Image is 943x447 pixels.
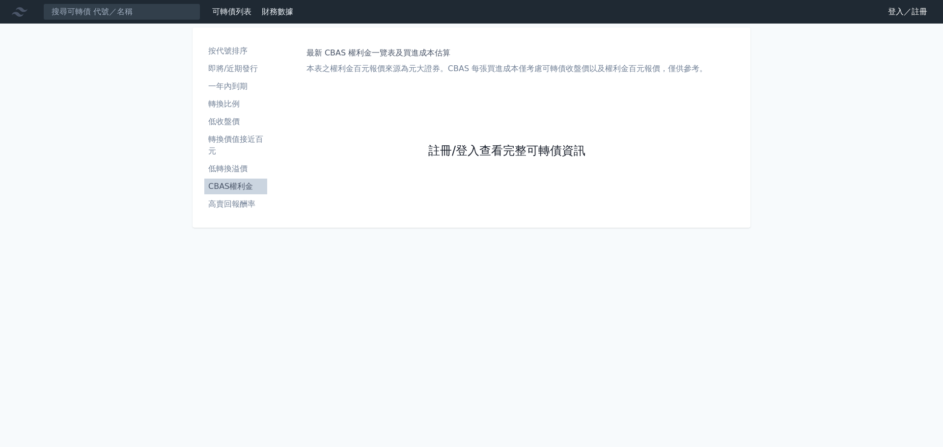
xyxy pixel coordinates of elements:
h1: 最新 CBAS 權利金一覽表及買進成本估算 [306,47,707,59]
li: 轉換比例 [204,98,267,110]
li: 一年內到期 [204,80,267,92]
a: 登入／註冊 [880,4,935,20]
li: 高賣回報酬率 [204,198,267,210]
li: CBAS權利金 [204,181,267,192]
a: 一年內到期 [204,79,267,94]
li: 低收盤價 [204,116,267,128]
a: 可轉債列表 [212,7,251,16]
input: 搜尋可轉債 代號／名稱 [43,3,200,20]
a: 轉換比例 [204,96,267,112]
a: 轉換價值接近百元 [204,131,267,159]
li: 按代號排序 [204,45,267,57]
a: 財務數據 [262,7,293,16]
a: CBAS權利金 [204,179,267,194]
a: 即將/近期發行 [204,61,267,77]
a: 低收盤價 [204,114,267,130]
li: 轉換價值接近百元 [204,133,267,157]
li: 即將/近期發行 [204,63,267,75]
a: 低轉換溢價 [204,161,267,177]
a: 按代號排序 [204,43,267,59]
li: 低轉換溢價 [204,163,267,175]
a: 註冊/登入查看完整可轉債資訊 [428,143,585,159]
p: 本表之權利金百元報價來源為元大證券。CBAS 每張買進成本僅考慮可轉債收盤價以及權利金百元報價，僅供參考。 [306,63,707,75]
a: 高賣回報酬率 [204,196,267,212]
